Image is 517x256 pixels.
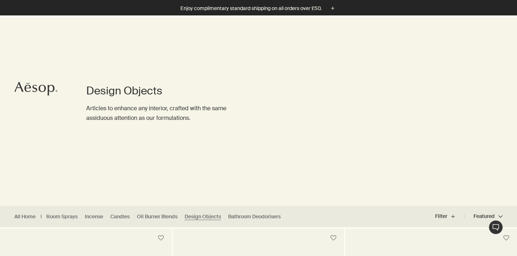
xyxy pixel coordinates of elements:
[327,232,340,245] button: Save to cabinet
[137,213,177,220] a: Oil Burner Blends
[86,103,230,123] p: Articles to enhance any interior, crafted with the same assiduous attention as our formulations.
[180,4,337,13] button: Enjoy complimentary standard shipping on all orders over £50.
[228,213,281,220] a: Bathroom Deodorisers
[13,80,59,99] a: Aesop
[465,208,503,225] button: Featured
[185,213,221,220] a: Design Objects
[46,213,78,220] a: Room Sprays
[110,213,130,220] a: Candles
[85,213,103,220] a: Incense
[14,82,57,96] svg: Aesop
[86,84,230,98] h1: Design Objects
[489,220,503,234] button: Live Assistance
[154,232,167,245] button: Save to cabinet
[180,5,322,12] p: Enjoy complimentary standard shipping on all orders over £50.
[14,213,36,220] a: All Home
[435,208,465,225] button: Filter
[500,232,513,245] button: Save to cabinet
